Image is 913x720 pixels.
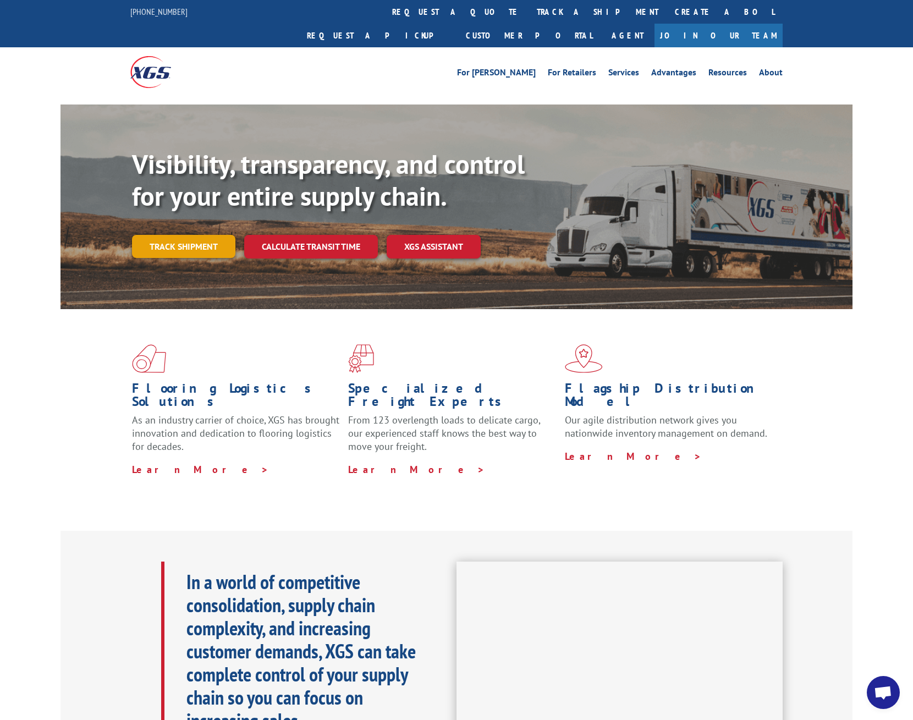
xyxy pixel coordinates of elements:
a: XGS ASSISTANT [387,235,481,259]
h1: Specialized Freight Experts [348,382,556,414]
a: Calculate transit time [244,235,378,259]
a: Advantages [651,68,696,80]
span: As an industry carrier of choice, XGS has brought innovation and dedication to flooring logistics... [132,414,339,453]
a: Learn More > [348,463,485,476]
a: Resources [708,68,747,80]
span: Our agile distribution network gives you nationwide inventory management on demand. [565,414,767,439]
img: xgs-icon-flagship-distribution-model-red [565,344,603,373]
a: [PHONE_NUMBER] [130,6,188,17]
a: For [PERSON_NAME] [457,68,536,80]
h1: Flooring Logistics Solutions [132,382,340,414]
a: Join Our Team [654,24,783,47]
a: Request a pickup [299,24,458,47]
b: Visibility, transparency, and control for your entire supply chain. [132,147,525,213]
img: xgs-icon-focused-on-flooring-red [348,344,374,373]
img: xgs-icon-total-supply-chain-intelligence-red [132,344,166,373]
p: From 123 overlength loads to delicate cargo, our experienced staff knows the best way to move you... [348,414,556,463]
a: Learn More > [132,463,269,476]
a: Services [608,68,639,80]
a: Track shipment [132,235,235,258]
a: Open chat [867,676,900,709]
a: Learn More > [565,450,702,463]
a: About [759,68,783,80]
a: For Retailers [548,68,596,80]
a: Customer Portal [458,24,601,47]
a: Agent [601,24,654,47]
h1: Flagship Distribution Model [565,382,773,414]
